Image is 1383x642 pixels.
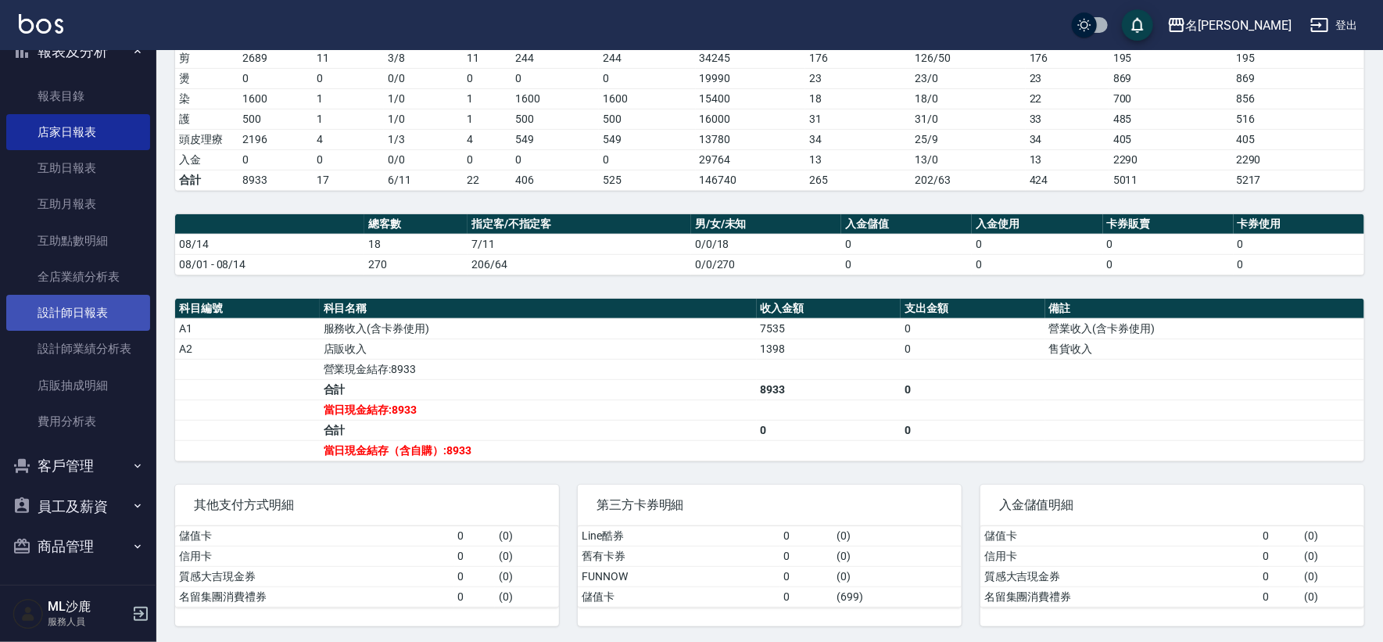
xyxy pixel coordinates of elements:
td: 儲值卡 [578,586,780,607]
table: a dense table [175,8,1364,191]
table: a dense table [175,526,559,608]
td: 13780 [696,129,805,149]
table: a dense table [980,526,1364,608]
td: ( 0 ) [1300,526,1364,547]
div: 名[PERSON_NAME] [1186,16,1292,35]
td: 15400 [696,88,805,109]
td: 8933 [757,379,901,400]
td: 1398 [757,339,901,359]
td: 700 [1109,88,1232,109]
td: 合計 [175,170,238,190]
td: 5217 [1232,170,1364,190]
td: 頭皮理療 [175,129,238,149]
td: 0 [238,68,313,88]
p: 服務人員 [48,615,127,629]
img: Logo [19,14,63,34]
td: 0 [463,68,511,88]
td: 2290 [1232,149,1364,170]
td: 0 [780,546,833,566]
td: 0 [780,526,833,547]
td: 營業現金結存:8933 [320,359,757,379]
td: 1 [463,88,511,109]
td: 16000 [696,109,805,129]
td: 信用卡 [980,546,1259,566]
td: 23 [805,68,912,88]
td: 0 [454,566,496,586]
td: 3 / 8 [384,48,463,68]
td: 34 [805,129,912,149]
td: 6/11 [384,170,463,190]
td: 17 [313,170,383,190]
td: 名留集團消費禮券 [175,586,454,607]
th: 支出金額 [901,299,1045,319]
table: a dense table [175,299,1364,461]
td: 244 [511,48,599,68]
td: 7/11 [468,234,691,254]
button: 員工及薪資 [6,486,150,527]
a: 全店業績分析表 [6,259,150,295]
td: 0 [841,234,972,254]
td: 406 [511,170,599,190]
td: 店販收入 [320,339,757,359]
table: a dense table [175,214,1364,275]
td: 1600 [238,88,313,109]
td: 質感大吉現金券 [175,566,454,586]
span: 其他支付方式明細 [194,497,540,513]
td: ( 0 ) [1300,586,1364,607]
td: ( 0 ) [495,586,559,607]
td: 270 [364,254,468,274]
td: 0 [238,149,313,170]
td: A2 [175,339,320,359]
td: 0 [757,420,901,440]
td: 0 [313,68,383,88]
td: A1 [175,318,320,339]
td: ( 0 ) [495,566,559,586]
td: 合計 [320,379,757,400]
td: 0 [780,566,833,586]
td: 126 / 50 [912,48,1026,68]
td: 0 [1259,546,1301,566]
td: 儲值卡 [980,526,1259,547]
td: 0 [463,149,511,170]
td: 869 [1109,68,1232,88]
td: 0 [901,339,1045,359]
td: 燙 [175,68,238,88]
td: 1600 [511,88,599,109]
td: 1 [313,109,383,129]
a: 費用分析表 [6,403,150,439]
td: 1600 [599,88,696,109]
td: 405 [1109,129,1232,149]
th: 收入金額 [757,299,901,319]
td: 265 [805,170,912,190]
table: a dense table [578,526,962,608]
th: 備註 [1045,299,1364,319]
td: ( 699 ) [833,586,962,607]
td: 18 / 0 [912,88,1026,109]
td: 11 [463,48,511,68]
button: 登出 [1304,11,1364,40]
td: 當日現金結存:8933 [320,400,757,420]
td: Line酷券 [578,526,780,547]
td: 0 [841,254,972,274]
td: 儲值卡 [175,526,454,547]
td: 服務收入(含卡券使用) [320,318,757,339]
span: 入金儲值明細 [999,497,1345,513]
td: 1 / 0 [384,88,463,109]
td: 0 [511,149,599,170]
td: 0/0/270 [691,254,841,274]
th: 指定客/不指定客 [468,214,691,235]
td: 0 [599,149,696,170]
td: 0 [599,68,696,88]
td: ( 0 ) [833,526,962,547]
th: 總客數 [364,214,468,235]
button: save [1122,9,1153,41]
td: 424 [1026,170,1109,190]
td: 8933 [238,170,313,190]
td: 869 [1232,68,1364,88]
td: 19990 [696,68,805,88]
td: ( 0 ) [495,526,559,547]
th: 科目編號 [175,299,320,319]
td: 售貨收入 [1045,339,1364,359]
td: 入金 [175,149,238,170]
td: 0 [780,586,833,607]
